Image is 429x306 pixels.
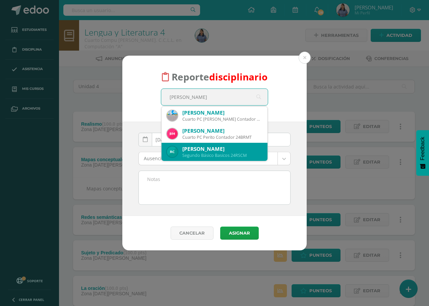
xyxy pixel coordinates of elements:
[182,109,262,116] div: [PERSON_NAME]
[182,152,262,158] div: Segundo Básico Basicos 24RSCM
[209,70,267,83] font: disciplinario
[144,152,272,165] span: Ausencia injustificada
[167,146,178,157] img: ba85f7c7ce94aef71741b3471ae75cfd.png
[182,134,262,140] div: Cuarto PC Perito Contador 24BRMT
[220,227,259,240] button: Asignar
[161,89,268,105] input: Busca un estudiante aquí...
[167,110,178,121] img: d0f01c6620b6589cdf935040daf80638.png
[167,128,178,139] img: e929225faa9a80c9214b723dc7d3ca8e.png
[139,152,290,165] a: Ausencia injustificada
[182,145,262,152] div: [PERSON_NAME]
[171,227,213,240] a: Cancelar
[182,116,262,122] div: Cuarto PC [PERSON_NAME] Contador 22MUDR01
[299,52,311,64] button: Close (Esc)
[172,70,267,83] span: Reporte
[416,130,429,176] button: Feedback - Mostrar encuesta
[182,127,262,134] div: [PERSON_NAME]
[420,137,426,160] span: Feedback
